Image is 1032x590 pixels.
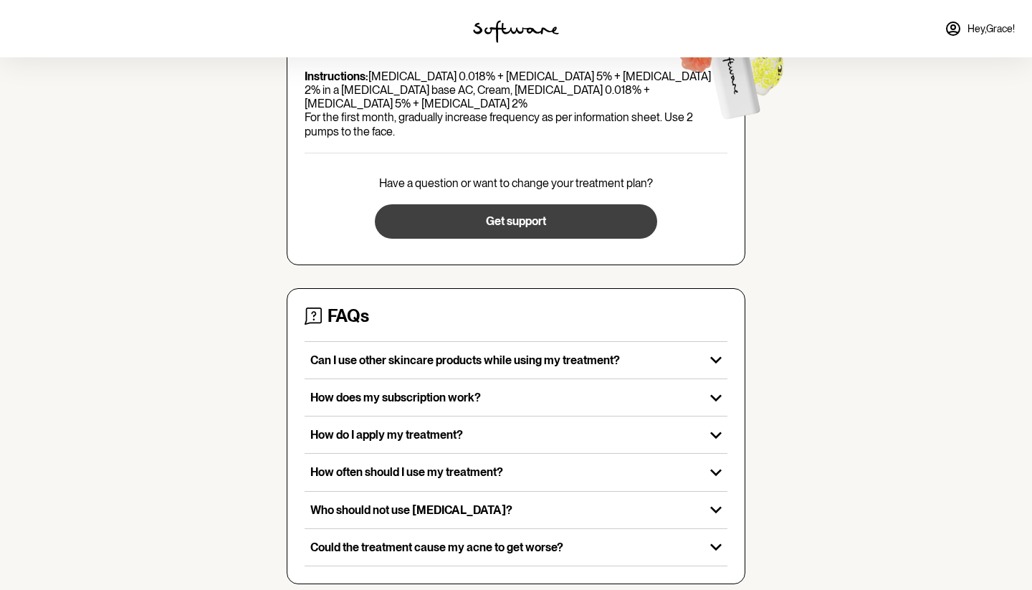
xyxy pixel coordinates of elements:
[305,70,727,138] p: [MEDICAL_DATA] 0.018% + [MEDICAL_DATA] 5% + [MEDICAL_DATA] 2% in a [MEDICAL_DATA] base AC, Cream,...
[310,428,699,442] p: How do I apply my treatment?
[328,306,369,327] h4: FAQs
[379,176,653,190] p: Have a question or want to change your treatment plan?
[305,454,727,490] button: How often should I use my treatment?
[310,541,699,554] p: Could the treatment cause my acne to get worse?
[305,492,727,528] button: Who should not use [MEDICAL_DATA]?
[486,214,546,228] span: Get support
[305,342,727,379] button: Can I use other skincare products while using my treatment?
[310,353,699,367] p: Can I use other skincare products while using my treatment?
[310,391,699,404] p: How does my subscription work?
[375,204,656,239] button: Get support
[305,417,727,453] button: How do I apply my treatment?
[305,529,727,566] button: Could the treatment cause my acne to get worse?
[305,70,368,83] strong: Instructions:
[473,20,559,43] img: software logo
[310,503,699,517] p: Who should not use [MEDICAL_DATA]?
[967,23,1015,35] span: Hey, Grace !
[310,465,699,479] p: How often should I use my treatment?
[305,44,369,58] strong: Repeats left:
[936,11,1023,46] a: Hey,Grace!
[305,379,727,416] button: How does my subscription work?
